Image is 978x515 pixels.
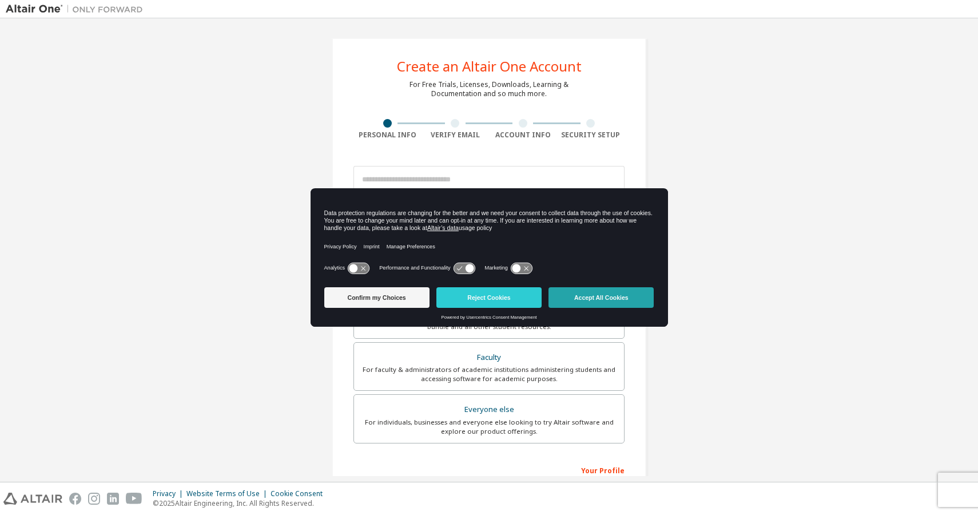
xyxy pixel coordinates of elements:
[107,493,119,505] img: linkedin.svg
[353,130,422,140] div: Personal Info
[186,489,271,498] div: Website Terms of Use
[88,493,100,505] img: instagram.svg
[353,461,625,479] div: Your Profile
[397,60,582,73] div: Create an Altair One Account
[410,80,568,98] div: For Free Trials, Licenses, Downloads, Learning & Documentation and so much more.
[361,365,617,383] div: For faculty & administrators of academic institutions administering students and accessing softwa...
[153,498,329,508] p: © 2025 Altair Engineering, Inc. All Rights Reserved.
[69,493,81,505] img: facebook.svg
[361,350,617,366] div: Faculty
[6,3,149,15] img: Altair One
[153,489,186,498] div: Privacy
[271,489,329,498] div: Cookie Consent
[361,402,617,418] div: Everyone else
[361,418,617,436] div: For individuals, businesses and everyone else looking to try Altair software and explore our prod...
[557,130,625,140] div: Security Setup
[3,493,62,505] img: altair_logo.svg
[489,130,557,140] div: Account Info
[422,130,490,140] div: Verify Email
[126,493,142,505] img: youtube.svg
